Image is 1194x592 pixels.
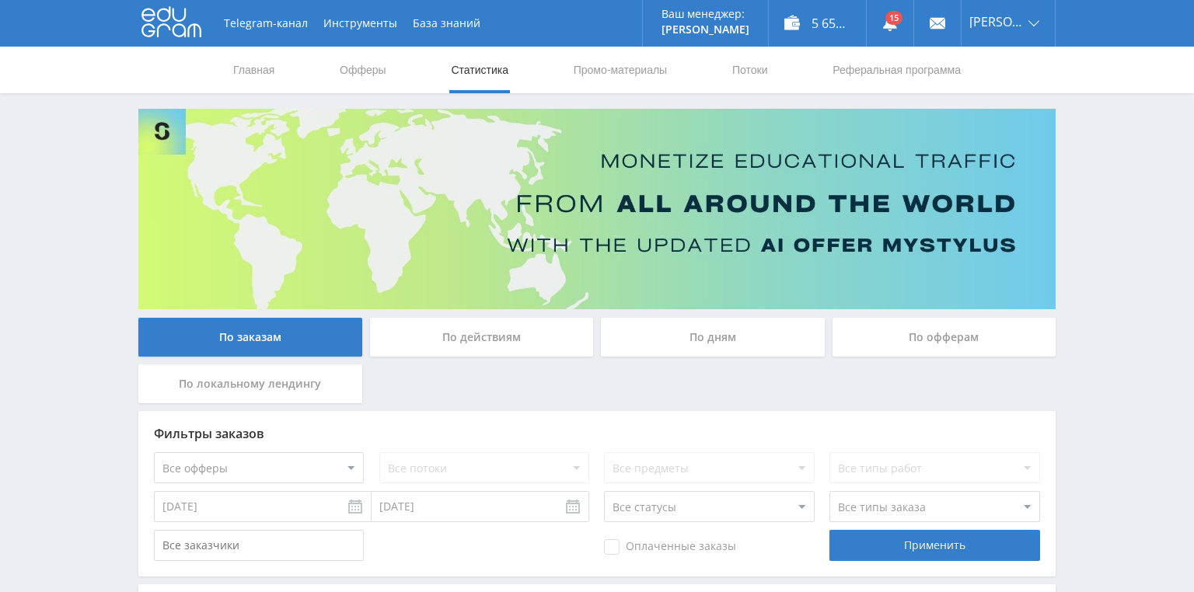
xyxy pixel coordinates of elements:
[154,427,1040,441] div: Фильтры заказов
[969,16,1024,28] span: [PERSON_NAME]
[731,47,770,93] a: Потоки
[662,23,749,36] p: [PERSON_NAME]
[232,47,276,93] a: Главная
[138,109,1056,309] img: Banner
[601,318,825,357] div: По дням
[449,47,510,93] a: Статистика
[662,8,749,20] p: Ваш менеджер:
[829,530,1039,561] div: Применить
[572,47,669,93] a: Промо-материалы
[604,539,736,555] span: Оплаченные заказы
[338,47,388,93] a: Офферы
[831,47,962,93] a: Реферальная программа
[138,318,362,357] div: По заказам
[370,318,594,357] div: По действиям
[138,364,362,403] div: По локальному лендингу
[833,318,1056,357] div: По офферам
[154,530,364,561] input: Все заказчики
